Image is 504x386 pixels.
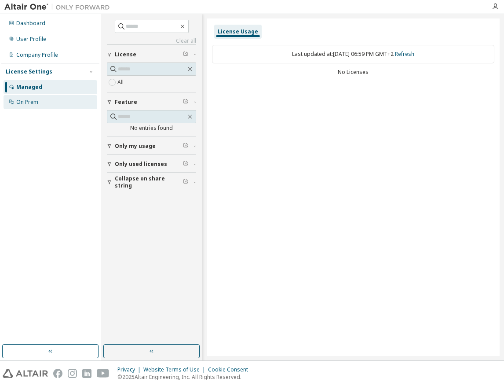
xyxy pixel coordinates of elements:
img: altair_logo.svg [3,369,48,378]
button: License [107,45,196,64]
div: Managed [16,84,42,91]
div: Company Profile [16,51,58,59]
div: Website Terms of Use [143,366,208,373]
span: Only used licenses [115,161,167,168]
span: Collapse on share string [115,175,183,189]
div: Privacy [117,366,143,373]
div: No entries found [107,125,196,132]
div: On Prem [16,99,38,106]
span: Clear filter [183,143,188,150]
span: License [115,51,136,58]
span: Clear filter [183,161,188,168]
div: License Settings [6,68,52,75]
img: instagram.svg [68,369,77,378]
a: Refresh [395,50,414,58]
div: Last updated at: [DATE] 06:59 PM GMT+2 [212,45,494,63]
button: Only used licenses [107,154,196,174]
a: Clear all [107,37,196,44]
label: All [117,77,125,88]
span: Feature [115,99,137,106]
button: Feature [107,92,196,112]
div: Dashboard [16,20,45,27]
div: Cookie Consent [208,366,253,373]
div: License Usage [218,28,258,35]
img: facebook.svg [53,369,62,378]
span: Clear filter [183,179,188,186]
img: youtube.svg [97,369,110,378]
p: © 2025 Altair Engineering, Inc. All Rights Reserved. [117,373,253,381]
img: Altair One [4,3,114,11]
div: No Licenses [212,69,494,76]
img: linkedin.svg [82,369,91,378]
span: Clear filter [183,99,188,106]
button: Only my usage [107,136,196,156]
button: Collapse on share string [107,173,196,192]
div: User Profile [16,36,46,43]
span: Only my usage [115,143,156,150]
span: Clear filter [183,51,188,58]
